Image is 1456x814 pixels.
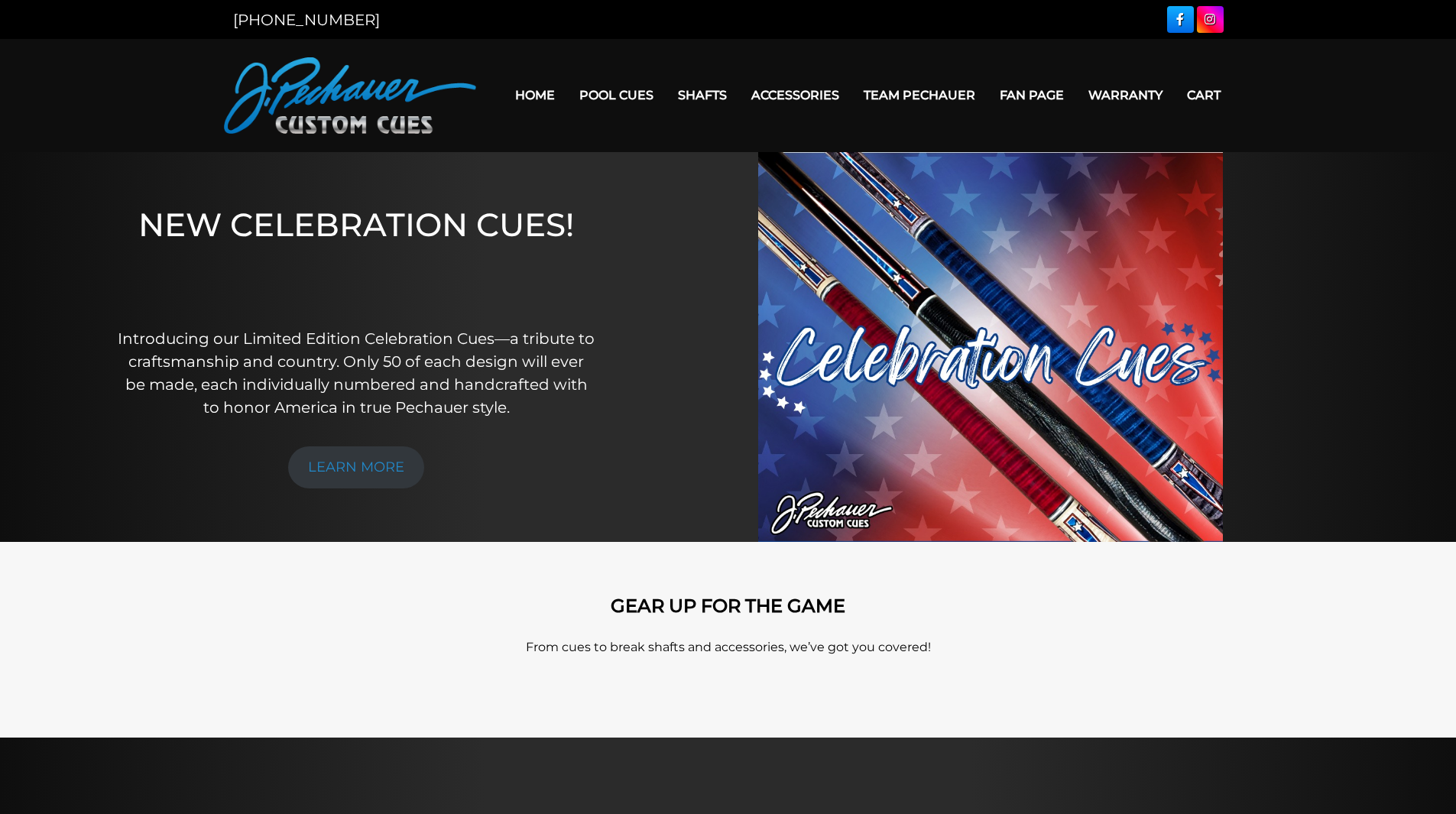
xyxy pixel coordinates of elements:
h1: NEW CELEBRATION CUES! [117,206,596,306]
a: Warranty [1076,76,1175,115]
a: Home [503,76,567,115]
a: LEARN MORE [288,446,424,488]
a: [PHONE_NUMBER] [233,11,380,29]
a: Pool Cues [567,76,666,115]
a: Cart [1175,76,1233,115]
a: Fan Page [987,76,1076,115]
img: Pechauer Custom Cues [224,57,476,134]
p: Introducing our Limited Edition Celebration Cues—a tribute to craftsmanship and country. Only 50 ... [117,327,596,419]
strong: GEAR UP FOR THE GAME [611,595,845,617]
a: Team Pechauer [851,76,987,115]
p: From cues to break shafts and accessories, we’ve got you covered! [293,638,1164,657]
a: Shafts [666,76,739,115]
a: Accessories [739,76,851,115]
